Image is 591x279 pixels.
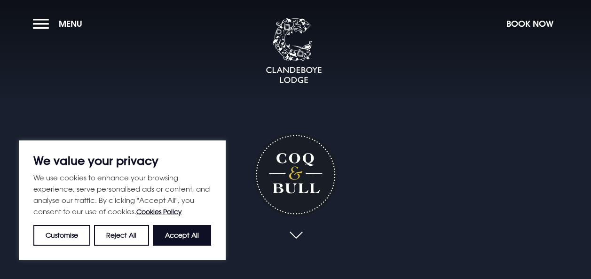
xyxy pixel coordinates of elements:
[266,18,322,84] img: Clandeboye Lodge
[33,14,87,34] button: Menu
[19,140,226,260] div: We value your privacy
[153,225,211,246] button: Accept All
[59,18,82,29] span: Menu
[33,172,211,217] p: We use cookies to enhance your browsing experience, serve personalised ads or content, and analys...
[33,155,211,166] p: We value your privacy
[502,14,558,34] button: Book Now
[94,225,149,246] button: Reject All
[136,208,182,216] a: Cookies Policy
[33,225,90,246] button: Customise
[253,132,338,217] h1: Coq & Bull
